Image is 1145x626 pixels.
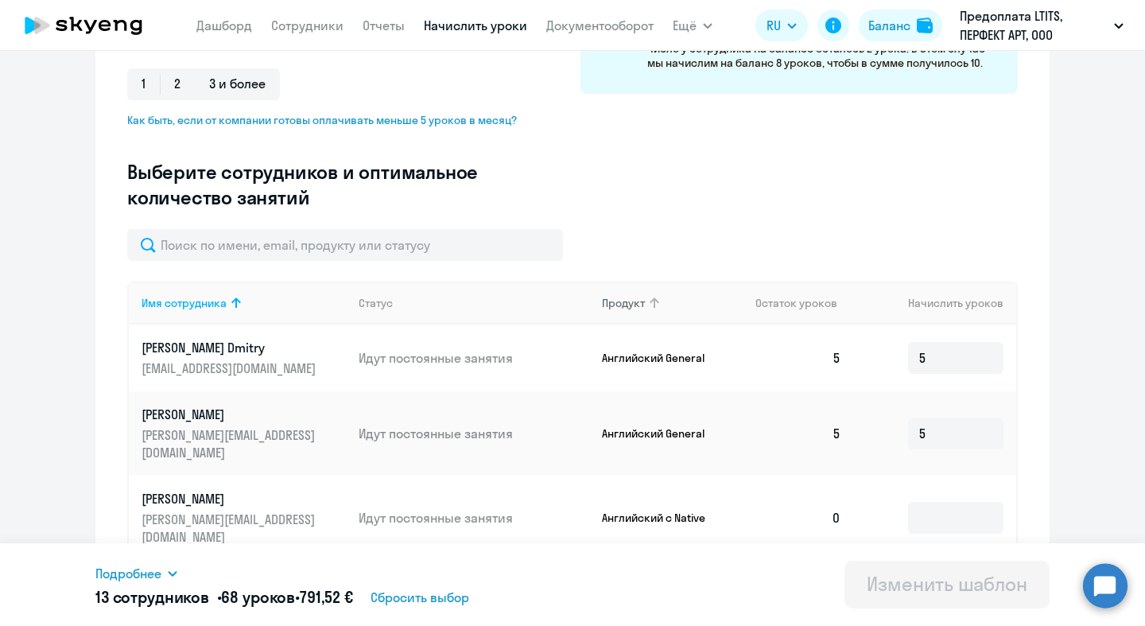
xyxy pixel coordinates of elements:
span: Ещё [673,16,697,35]
span: 3 и более [195,68,280,100]
span: 1 [127,68,160,100]
button: Ещё [673,10,712,41]
p: Идут постоянные занятия [359,509,589,527]
td: 5 [743,325,854,391]
span: Сбросить выбор [371,588,469,607]
p: [PERSON_NAME][EMAIL_ADDRESS][DOMAIN_NAME] [142,511,320,546]
p: Идут постоянные занятия [359,349,589,367]
span: 68 уроков [221,587,295,607]
a: Дашборд [196,17,252,33]
p: Английский General [602,426,721,441]
span: RU [767,16,781,35]
p: [PERSON_NAME][EMAIL_ADDRESS][DOMAIN_NAME] [142,426,320,461]
input: Поиск по имени, email, продукту или статусу [127,229,563,261]
div: Имя сотрудника [142,296,346,310]
div: Статус [359,296,589,310]
a: [PERSON_NAME][PERSON_NAME][EMAIL_ADDRESS][DOMAIN_NAME] [142,406,346,461]
a: Сотрудники [271,17,343,33]
td: 5 [743,391,854,476]
button: Балансbalance [859,10,942,41]
img: balance [917,17,933,33]
div: Продукт [602,296,645,310]
a: Документооборот [546,17,654,33]
button: RU [755,10,808,41]
span: Подробнее [95,564,161,583]
h3: Выберите сотрудников и оптимальное количество занятий [127,159,530,210]
div: Продукт [602,296,743,310]
p: [EMAIL_ADDRESS][DOMAIN_NAME] [142,360,320,377]
a: [PERSON_NAME][PERSON_NAME][EMAIL_ADDRESS][DOMAIN_NAME] [142,490,346,546]
div: Изменить шаблон [867,571,1027,597]
div: Остаток уроков [755,296,854,310]
td: 0 [743,476,854,560]
h5: 13 сотрудников • • [95,586,353,609]
p: [PERSON_NAME] [142,406,320,423]
button: Предоплата LTITS, ПЕРФЕКТ АРТ, ООО [952,6,1131,45]
div: Имя сотрудника [142,296,227,310]
p: Английский General [602,351,721,365]
p: Английский с Native [602,511,721,525]
span: Остаток уроков [755,296,837,310]
a: [PERSON_NAME] Dmitry[EMAIL_ADDRESS][DOMAIN_NAME] [142,339,346,377]
button: Изменить шаблон [844,561,1050,609]
a: Отчеты [363,17,405,33]
p: [PERSON_NAME] Dmitry [142,339,320,356]
a: Начислить уроки [424,17,527,33]
span: Как быть, если от компании готовы оплачивать меньше 5 уроков в месяц? [127,113,530,127]
th: Начислить уроков [854,282,1016,325]
p: Предоплата LTITS, ПЕРФЕКТ АРТ, ООО [960,6,1108,45]
div: Баланс [868,16,910,35]
span: 791,52 € [300,587,353,607]
p: [PERSON_NAME] [142,490,320,507]
div: Статус [359,296,393,310]
span: 2 [160,68,195,100]
p: Идут постоянные занятия [359,425,589,442]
